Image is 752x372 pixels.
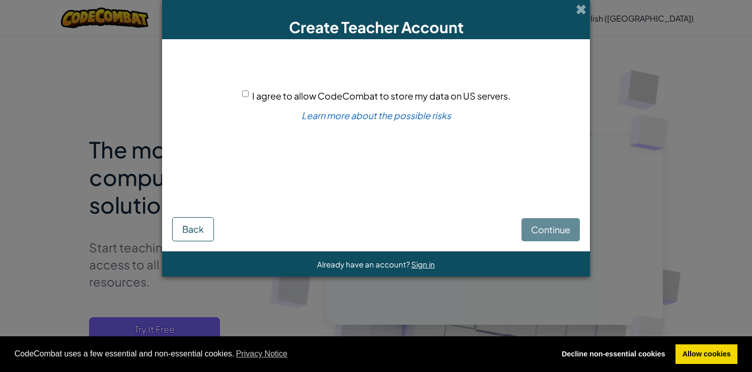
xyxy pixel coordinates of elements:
a: learn more about cookies [235,346,289,361]
button: Back [172,217,214,241]
a: Learn more about the possible risks [302,110,451,121]
a: Sign in [411,259,435,269]
a: deny cookies [555,344,672,364]
span: I agree to allow CodeCombat to store my data on US servers. [252,90,510,102]
input: I agree to allow CodeCombat to store my data on US servers. [242,90,249,97]
span: CodeCombat uses a few essential and non-essential cookies. [15,346,547,361]
a: allow cookies [675,344,737,364]
span: Create Teacher Account [289,18,464,37]
span: Back [182,223,204,235]
span: Already have an account? [317,259,411,269]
